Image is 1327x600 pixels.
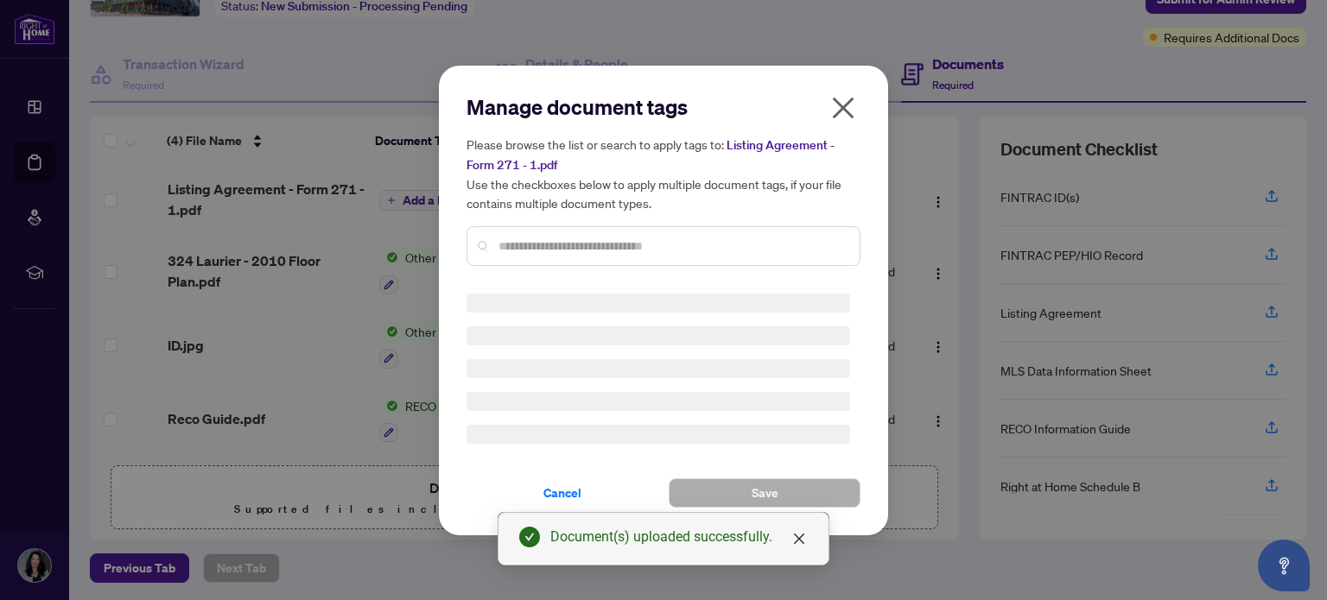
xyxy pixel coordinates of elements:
span: close [829,94,857,122]
span: Cancel [543,479,581,507]
button: Open asap [1258,540,1310,591]
button: Cancel [467,478,658,508]
button: Save [669,478,860,508]
h2: Manage document tags [467,93,860,121]
h5: Please browse the list or search to apply tags to: Use the checkboxes below to apply multiple doc... [467,135,860,212]
span: close [792,532,806,546]
a: Close [790,529,809,548]
span: Listing Agreement - Form 271 - 1.pdf [467,137,835,173]
div: Document(s) uploaded successfully. [550,527,808,547]
span: check-circle [519,527,540,547]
